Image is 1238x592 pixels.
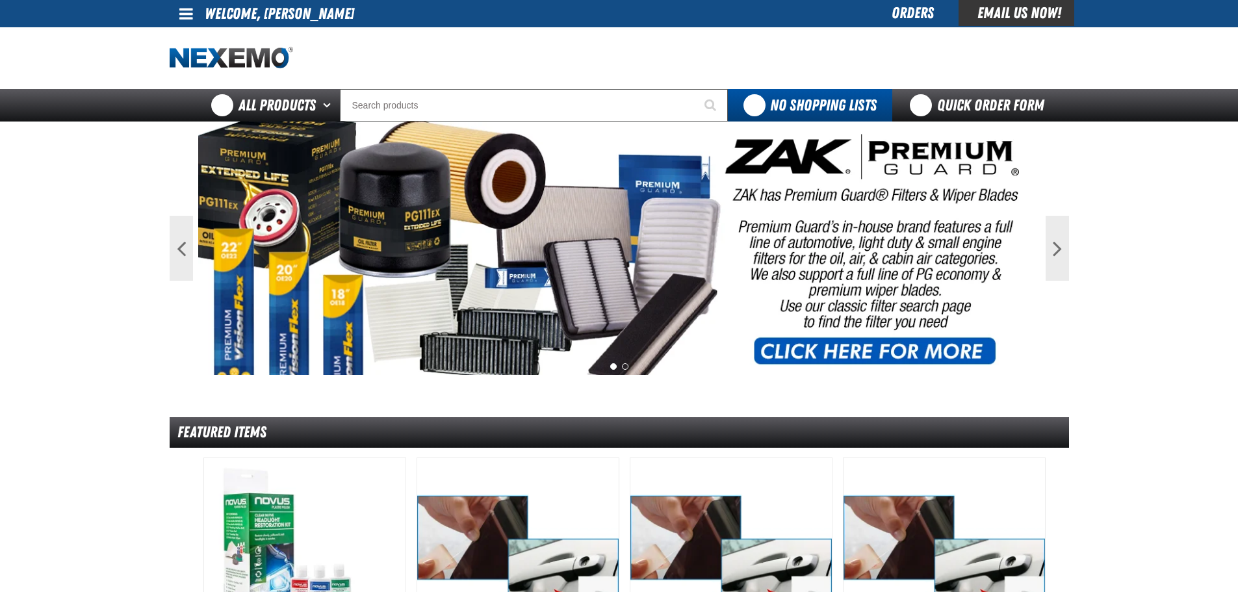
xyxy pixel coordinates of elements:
[170,47,293,70] img: Nexemo logo
[610,363,617,370] button: 1 of 2
[170,216,193,281] button: Previous
[198,122,1040,375] img: PG Filters & Wipers
[340,89,728,122] input: Search
[770,96,877,114] span: No Shopping Lists
[892,89,1068,122] a: Quick Order Form
[239,94,316,117] span: All Products
[318,89,340,122] button: Open All Products pages
[728,89,892,122] button: You do not have available Shopping Lists. Open to Create a New List
[1046,216,1069,281] button: Next
[622,363,628,370] button: 2 of 2
[170,417,1069,448] div: Featured Items
[695,89,728,122] button: Start Searching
